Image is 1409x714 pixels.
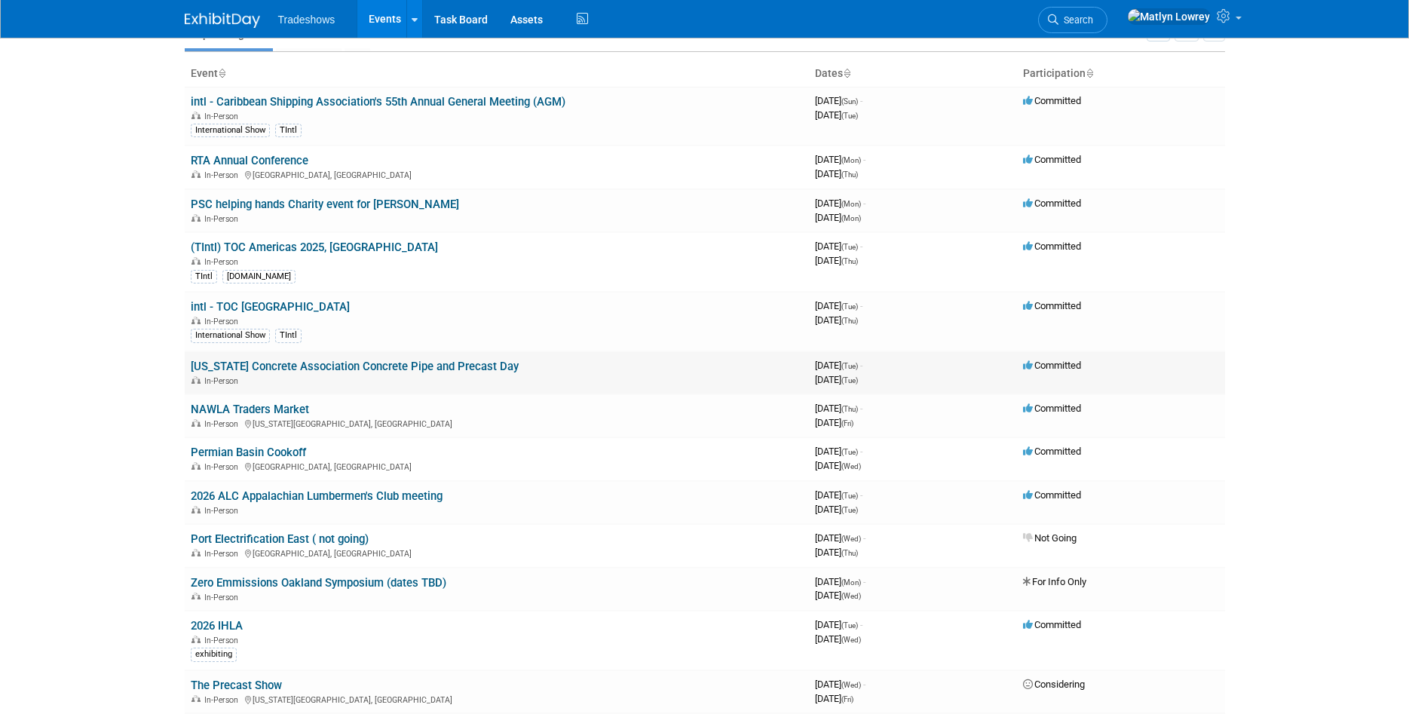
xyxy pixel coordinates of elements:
span: (Tue) [841,448,858,456]
span: (Thu) [841,170,858,179]
span: In-Person [204,636,243,645]
a: 2026 IHLA [191,619,243,633]
img: In-Person Event [191,593,201,600]
div: [US_STATE][GEOGRAPHIC_DATA], [GEOGRAPHIC_DATA] [191,693,803,705]
img: In-Person Event [191,170,201,178]
span: [DATE] [815,693,853,704]
a: Permian Basin Cookoff [191,446,306,459]
a: [US_STATE] Concrete Association Concrete Pipe and Precast Day [191,360,519,373]
span: Search [1058,14,1093,26]
span: - [860,360,862,371]
span: (Tue) [841,112,858,120]
img: In-Person Event [191,636,201,643]
span: [DATE] [815,95,862,106]
div: TIntl [275,329,302,342]
a: Port Electrification East ( not going) [191,532,369,546]
span: [DATE] [815,300,862,311]
span: [DATE] [815,168,858,179]
span: [DATE] [815,417,853,428]
span: - [860,619,862,630]
img: In-Person Event [191,695,201,703]
span: In-Person [204,549,243,559]
div: TIntl [275,124,302,137]
span: (Fri) [841,695,853,703]
span: - [860,95,862,106]
span: - [863,576,865,587]
img: In-Person Event [191,506,201,513]
span: In-Person [204,376,243,386]
span: (Wed) [841,681,861,689]
span: [DATE] [815,460,861,471]
a: The Precast Show [191,679,282,692]
span: [DATE] [815,241,862,252]
span: - [860,489,862,501]
span: (Thu) [841,317,858,325]
span: [DATE] [815,403,862,414]
div: International Show [191,124,270,137]
span: (Wed) [841,592,861,600]
div: [US_STATE][GEOGRAPHIC_DATA], [GEOGRAPHIC_DATA] [191,417,803,429]
span: In-Person [204,112,243,121]
th: Participation [1017,61,1225,87]
span: Committed [1023,446,1081,457]
span: Committed [1023,360,1081,371]
span: Committed [1023,154,1081,165]
img: In-Person Event [191,317,201,324]
span: - [860,241,862,252]
span: (Wed) [841,462,861,470]
span: In-Person [204,695,243,705]
div: [GEOGRAPHIC_DATA], [GEOGRAPHIC_DATA] [191,460,803,472]
a: (TIntl) TOC Americas 2025, [GEOGRAPHIC_DATA] [191,241,438,254]
span: (Tue) [841,243,858,251]
span: Committed [1023,95,1081,106]
span: Committed [1023,241,1081,252]
span: - [863,679,865,690]
span: (Mon) [841,214,861,222]
span: [DATE] [815,619,862,630]
span: - [860,403,862,414]
img: In-Person Event [191,257,201,265]
span: Committed [1023,489,1081,501]
a: PSC helping hands Charity event for [PERSON_NAME] [191,198,459,211]
th: Event [185,61,809,87]
a: Sort by Event Name [218,67,225,79]
span: In-Person [204,593,243,602]
span: Committed [1023,403,1081,414]
img: In-Person Event [191,549,201,556]
span: - [860,300,862,311]
div: exhibiting [191,648,237,661]
span: Considering [1023,679,1085,690]
span: (Tue) [841,362,858,370]
a: intl - TOC [GEOGRAPHIC_DATA] [191,300,350,314]
span: (Thu) [841,257,858,265]
span: Not Going [1023,532,1077,544]
span: In-Person [204,419,243,429]
span: [DATE] [815,489,862,501]
img: In-Person Event [191,419,201,427]
a: Sort by Participation Type [1086,67,1093,79]
span: [DATE] [815,154,865,165]
span: In-Person [204,170,243,180]
a: intl - Caribbean Shipping Association's 55th Annual General Meeting (AGM) [191,95,565,109]
span: (Mon) [841,200,861,208]
span: (Tue) [841,506,858,514]
a: RTA Annual Conference [191,154,308,167]
span: (Tue) [841,621,858,630]
span: (Tue) [841,492,858,500]
a: 2026 ALC Appalachian Lumbermen's Club meeting [191,489,443,503]
img: In-Person Event [191,112,201,119]
div: International Show [191,329,270,342]
img: In-Person Event [191,376,201,384]
span: (Wed) [841,535,861,543]
span: Committed [1023,619,1081,630]
div: TIntl [191,270,217,283]
span: (Mon) [841,156,861,164]
div: [GEOGRAPHIC_DATA], [GEOGRAPHIC_DATA] [191,547,803,559]
div: [GEOGRAPHIC_DATA], [GEOGRAPHIC_DATA] [191,168,803,180]
img: In-Person Event [191,462,201,470]
span: [DATE] [815,547,858,558]
span: [DATE] [815,633,861,645]
span: In-Person [204,257,243,267]
span: (Mon) [841,578,861,587]
span: - [860,446,862,457]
